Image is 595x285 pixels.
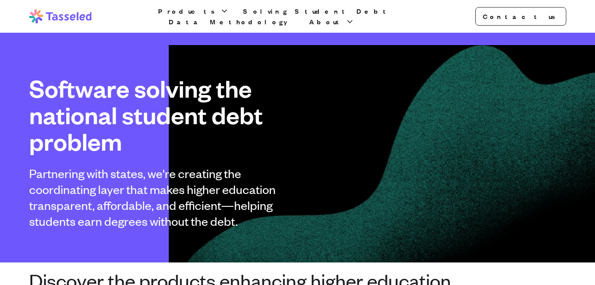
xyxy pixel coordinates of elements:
[475,7,566,26] a: Contact us
[29,165,284,229] h2: Partnering with states, we're creating the coordinating layer that makes higher education transpa...
[167,16,297,27] a: Data Methodology
[158,6,218,16] span: Products
[156,6,231,16] button: Products
[309,16,344,27] span: About
[29,75,284,155] h1: Software solving the national student debt problem
[241,6,392,16] a: Solving Student Debt
[307,16,356,27] button: About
